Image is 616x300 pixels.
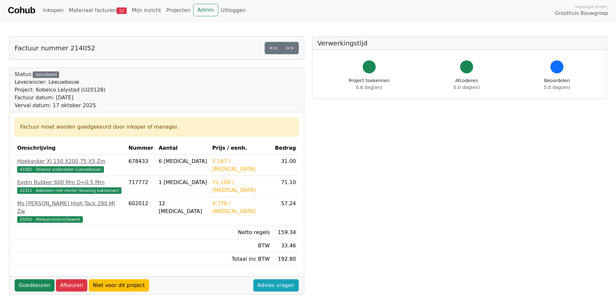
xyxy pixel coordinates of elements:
div: Ms [PERSON_NAME] High Tack 290 Ml Zw [17,200,123,215]
div: Project toekennen [349,77,390,91]
span: 12 [117,7,127,14]
a: Goedkeuren [15,279,55,292]
div: Gecodeerd [33,71,59,78]
a: Inkopen [40,4,66,17]
div: 1 [MEDICAL_DATA] [158,179,207,186]
td: 57.24 [272,197,299,226]
td: 192.80 [272,253,299,266]
span: 22312 - Baksteen met mortel (levering bakstenen) [17,187,121,194]
td: 71.10 [272,176,299,197]
div: Beoordelen [544,77,570,91]
td: 31.00 [272,155,299,176]
div: Project: Kobelco Lelystad (U20128) [15,86,106,94]
div: Factuur datum: [DATE] [15,94,106,102]
td: Netto regels [210,226,272,239]
h5: Factuur nummer 214052 [15,44,95,52]
a: Uitloggen [218,4,248,17]
a: Advies vragen [253,279,299,292]
td: 717772 [126,176,156,197]
div: Factuur moet worden goedgekeurd door inkoper of manager. [20,123,293,131]
th: Omschrijving [15,142,126,155]
a: Admin [193,4,218,16]
a: Projecten [164,4,193,17]
td: 33.46 [272,239,299,253]
a: Niet voor dit project [89,279,149,292]
h5: Verwerkingstijd [318,39,602,47]
a: Ms [PERSON_NAME] High Tack 290 Ml Zw25002 - Metaalconstructiewerk [17,200,123,223]
div: Hoekanker Xl 150 X200 75 X5 Zm [17,157,123,165]
td: Totaal inc BTW [210,253,272,266]
div: Leverancier: Leeuwbouw [15,78,106,86]
td: 602012 [126,197,156,226]
th: Aantal [156,142,209,155]
span: 5.0 dag(en) [544,85,570,90]
a: Afkeuren [56,279,87,292]
a: Mijn inzicht [129,4,164,17]
span: Groothuis Bouwgroep [555,10,608,17]
a: Cohub [8,3,35,18]
td: 678433 [126,155,156,176]
div: Afcoderen [454,77,480,91]
a: Epdm Rubber 600 Mm D=0.5 Mm22312 - Baksteen met mortel (levering bakstenen) [17,179,123,194]
div: Verval datum: 17 oktober 2025 [15,102,106,109]
span: Ingelogd onder: [575,4,608,10]
th: Bedrag [272,142,299,155]
div: 5.167 / [MEDICAL_DATA] [212,157,270,173]
div: Status: [15,70,106,109]
a: >> [282,42,299,54]
div: 12 [MEDICAL_DATA] [158,200,207,215]
span: 0.0 dag(en) [454,85,480,90]
div: 6 [MEDICAL_DATA] [158,157,207,165]
a: Materiaal facturen12 [66,4,129,17]
div: 4.770 / [MEDICAL_DATA] [212,200,270,215]
td: BTW [210,239,272,253]
a: Hoekanker Xl 150 X200 75 X5 Zm43382 - Diverse onderdelen (Leeuwbouw) [17,157,123,173]
th: Nummer [126,142,156,155]
span: 25002 - Metaalconstructiewerk [17,216,83,223]
span: 43382 - Diverse onderdelen (Leeuwbouw) [17,166,104,173]
a: << [265,42,282,54]
div: Epdm Rubber 600 Mm D=0.5 Mm [17,179,123,186]
span: 0.6 dag(en) [356,85,382,90]
td: 159.34 [272,226,299,239]
div: 71.100 / [MEDICAL_DATA] [212,179,270,194]
th: Prijs / eenh. [210,142,272,155]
